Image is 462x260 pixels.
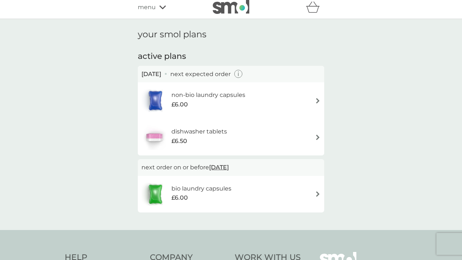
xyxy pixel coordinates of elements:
[141,163,321,172] p: next order on or before
[315,135,321,140] img: arrow right
[171,184,231,193] h6: bio laundry capsules
[171,127,227,136] h6: dishwasher tablets
[138,29,324,40] h1: your smol plans
[138,3,156,12] span: menu
[315,98,321,103] img: arrow right
[141,69,161,79] span: [DATE]
[141,181,169,207] img: bio laundry capsules
[171,193,188,203] span: £6.00
[141,88,169,113] img: non-bio laundry capsules
[171,136,187,146] span: £6.50
[171,90,245,100] h6: non-bio laundry capsules
[170,69,231,79] p: next expected order
[141,124,167,150] img: dishwasher tablets
[209,160,229,174] span: [DATE]
[138,51,324,62] h2: active plans
[171,100,188,109] span: £6.00
[315,191,321,197] img: arrow right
